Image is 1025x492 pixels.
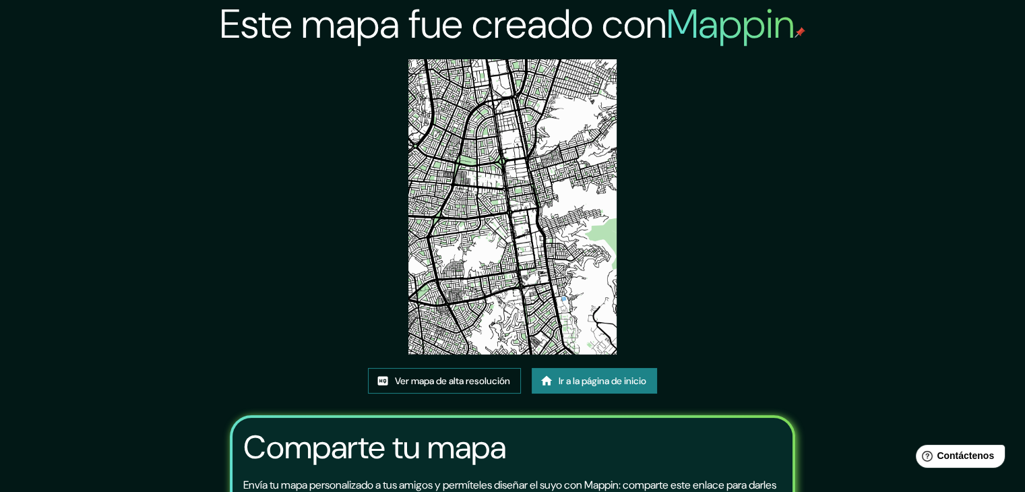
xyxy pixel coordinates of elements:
font: Comparte tu mapa [243,426,506,468]
img: created-map [408,59,617,355]
font: Ver mapa de alta resolución [395,375,510,387]
a: Ir a la página de inicio [532,368,657,394]
a: Ver mapa de alta resolución [368,368,521,394]
img: pin de mapeo [795,27,805,38]
font: Ir a la página de inicio [559,375,646,387]
iframe: Lanzador de widgets de ayuda [905,439,1010,477]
